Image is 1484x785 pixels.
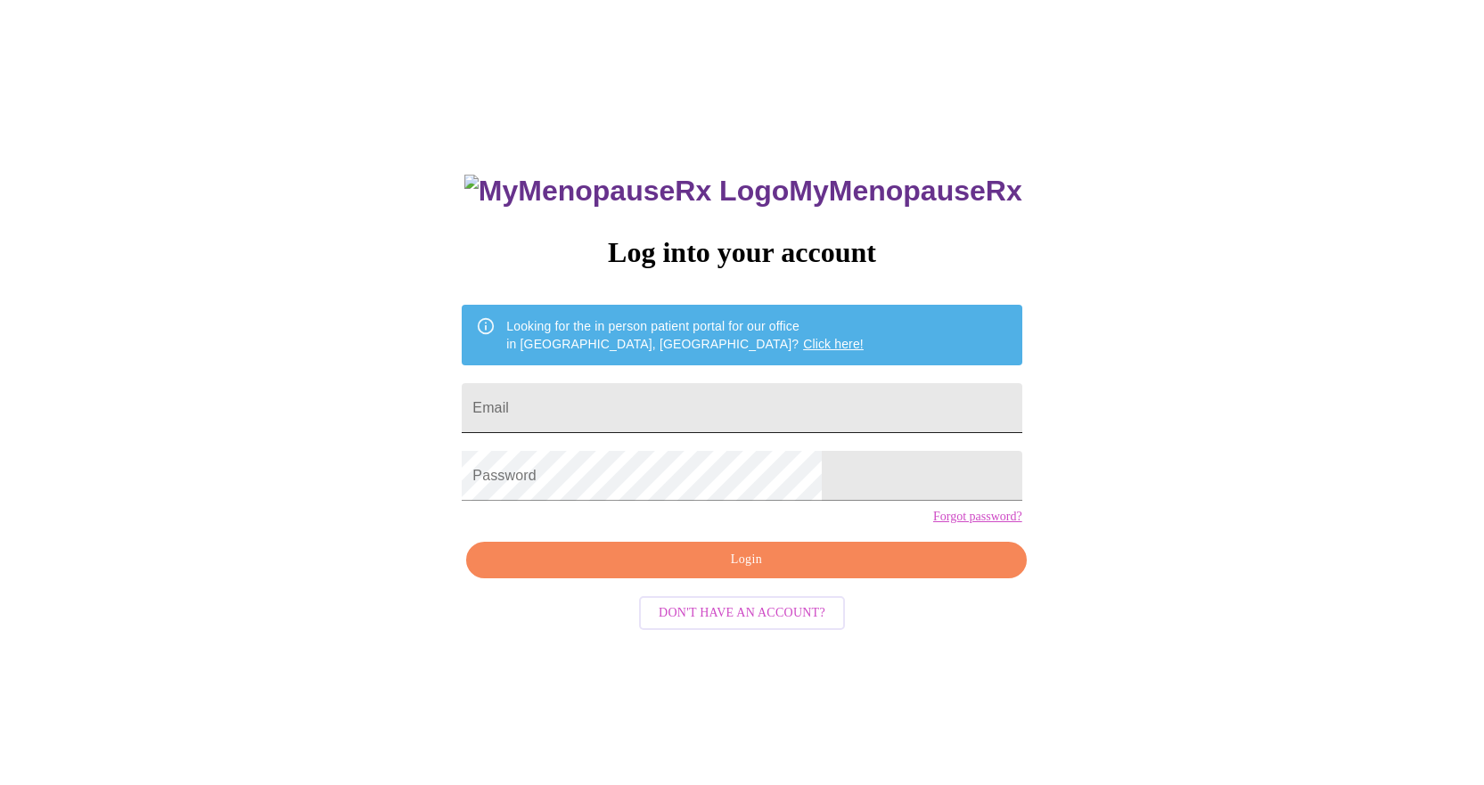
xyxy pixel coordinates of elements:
img: MyMenopauseRx Logo [464,175,789,208]
div: Looking for the in person patient portal for our office in [GEOGRAPHIC_DATA], [GEOGRAPHIC_DATA]? [506,310,864,360]
a: Forgot password? [933,510,1022,524]
span: Login [487,549,1005,571]
button: Don't have an account? [639,596,845,631]
a: Click here! [803,337,864,351]
button: Login [466,542,1026,578]
a: Don't have an account? [635,604,849,619]
span: Don't have an account? [659,602,825,625]
h3: Log into your account [462,236,1021,269]
h3: MyMenopauseRx [464,175,1022,208]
